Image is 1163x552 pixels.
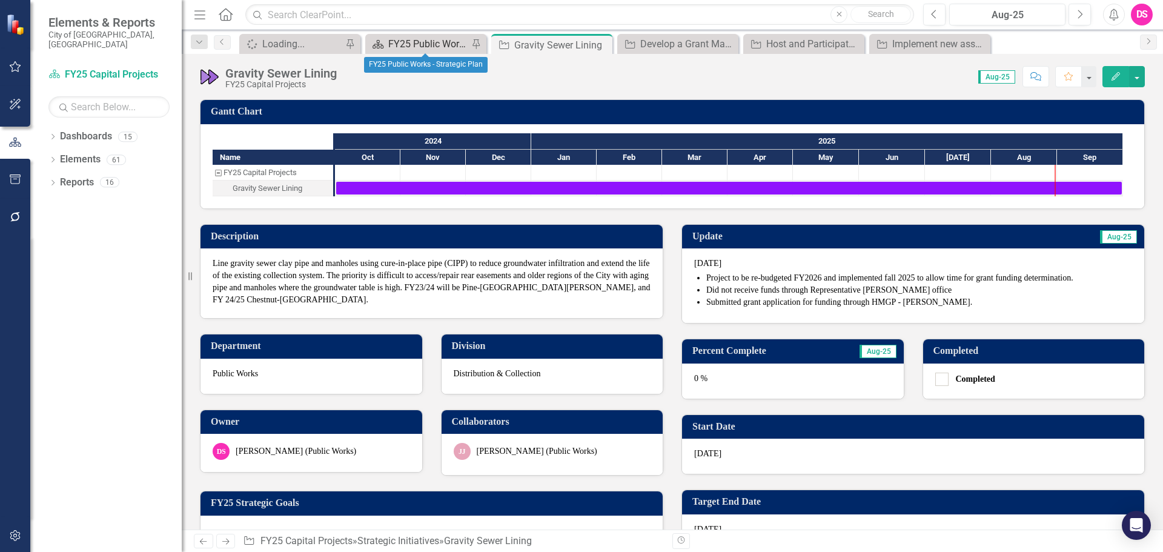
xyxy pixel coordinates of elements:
div: 2024 [335,133,531,149]
div: Host and Participate in Community Engagement Events [766,36,861,52]
div: Aug-25 [953,8,1061,22]
span: Public Works [213,369,258,378]
span: Elements & Reports [48,15,170,30]
button: Aug-25 [949,4,1065,25]
li: Submitted grant application for funding through HMGP - [PERSON_NAME]. [706,296,1132,308]
div: [PERSON_NAME] (Public Works) [477,445,597,457]
div: Gravity Sewer Lining [213,181,333,196]
span: Distribution & Collection [454,369,541,378]
small: City of [GEOGRAPHIC_DATA], [GEOGRAPHIC_DATA] [48,30,170,50]
span: [DATE] [694,449,721,458]
div: Implement new asset management software [892,36,987,52]
h3: Update [692,231,889,242]
h3: Target End Date [692,496,1138,507]
div: Apr [727,150,793,165]
a: FY25 Capital Projects [48,68,170,82]
div: Jun [859,150,925,165]
a: Host and Participate in Community Engagement Events [746,36,861,52]
a: FY25 Public Works - Strategic Plan [368,36,468,52]
a: Implement new asset management software [872,36,987,52]
button: DS [1131,4,1153,25]
p: [DATE] [694,258,1132,270]
h3: Gantt Chart [211,106,1138,117]
div: FY25 Public Works - Strategic Plan [388,36,468,52]
div: » » [243,534,663,548]
p: Line gravity sewer clay pipe and manholes using cure-in-place pipe (CIPP) to reduce groundwater i... [213,258,651,306]
div: 16 [100,178,119,188]
h3: Description [211,231,657,242]
h3: Completed [933,345,1139,356]
a: Dashboards [60,130,112,144]
div: Aug [991,150,1057,165]
div: Dec [466,150,531,165]
div: Jul [925,150,991,165]
img: Next Year [200,67,219,87]
div: Task: Start date: 2024-10-01 End date: 2025-09-30 [213,181,333,196]
h3: Percent Complete [692,345,827,356]
div: FY25 Capital Projects [224,165,297,181]
div: 0 % [682,364,904,399]
h3: Owner [211,416,416,427]
div: FY25 Capital Projects [225,80,337,89]
h3: Collaborators [452,416,657,427]
div: Sep [1057,150,1123,165]
div: Gravity Sewer Lining [233,181,302,196]
div: Mar [662,150,727,165]
img: ClearPoint Strategy [6,13,27,35]
div: Gravity Sewer Lining [444,535,532,547]
div: Develop a Grant Management Strategy [640,36,735,52]
input: Search ClearPoint... [245,4,914,25]
span: Aug-25 [978,70,1015,84]
div: Jan [531,150,597,165]
h3: Start Date [692,421,1138,432]
a: FY25 Capital Projects [260,535,353,547]
div: Open Intercom Messenger [1122,511,1151,540]
div: Feb [597,150,662,165]
li: Project to be re-budgeted FY2026 and implemented fall 2025 to allow time for grant funding determ... [706,272,1132,284]
a: Elements [60,153,101,167]
a: Strategic Initiatives [357,535,439,547]
div: Gravity Sewer Lining [225,67,337,80]
div: Task: Start date: 2024-10-01 End date: 2025-09-30 [336,182,1122,195]
a: Develop a Grant Management Strategy [620,36,735,52]
button: Search [850,6,911,23]
span: Search [868,9,894,19]
a: Reports [60,176,94,190]
div: Nov [400,150,466,165]
span: Aug-25 [1100,230,1137,244]
div: Name [213,150,333,165]
a: Loading... [242,36,342,52]
h3: FY25 Strategic Goals [211,497,657,508]
div: Oct [335,150,400,165]
li: Did not receive funds through Representative [PERSON_NAME] office [706,284,1132,296]
div: 2025 [531,133,1123,149]
div: FY25 Public Works - Strategic Plan [364,57,488,73]
span: Aug-25 [860,345,896,358]
div: 61 [107,155,126,165]
div: Task: FY25 Capital Projects Start date: 2024-10-01 End date: 2024-10-02 [213,165,333,181]
h3: Department [211,341,416,351]
div: Loading... [262,36,342,52]
div: [PERSON_NAME] (Public Works) [236,445,356,457]
div: FY25 Capital Projects [213,165,333,181]
div: May [793,150,859,165]
input: Search Below... [48,96,170,118]
div: JJ [454,443,471,460]
div: 15 [118,131,138,142]
h3: Division [452,341,657,351]
div: Gravity Sewer Lining [514,38,609,53]
span: [DATE] [694,525,721,534]
div: DS [213,443,230,460]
